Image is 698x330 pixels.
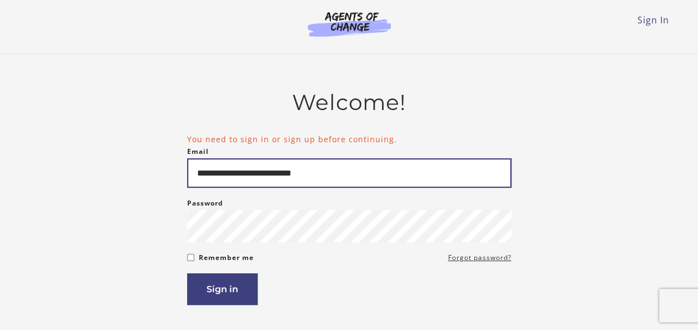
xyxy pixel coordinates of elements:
a: Forgot password? [448,251,511,264]
img: Agents of Change Logo [296,11,403,37]
h2: Welcome! [187,89,511,116]
button: Sign in [187,273,258,305]
label: Email [187,145,209,158]
li: You need to sign in or sign up before continuing. [187,133,511,145]
a: Sign In [637,14,669,26]
label: Password [187,197,223,210]
label: Remember me [199,251,254,264]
